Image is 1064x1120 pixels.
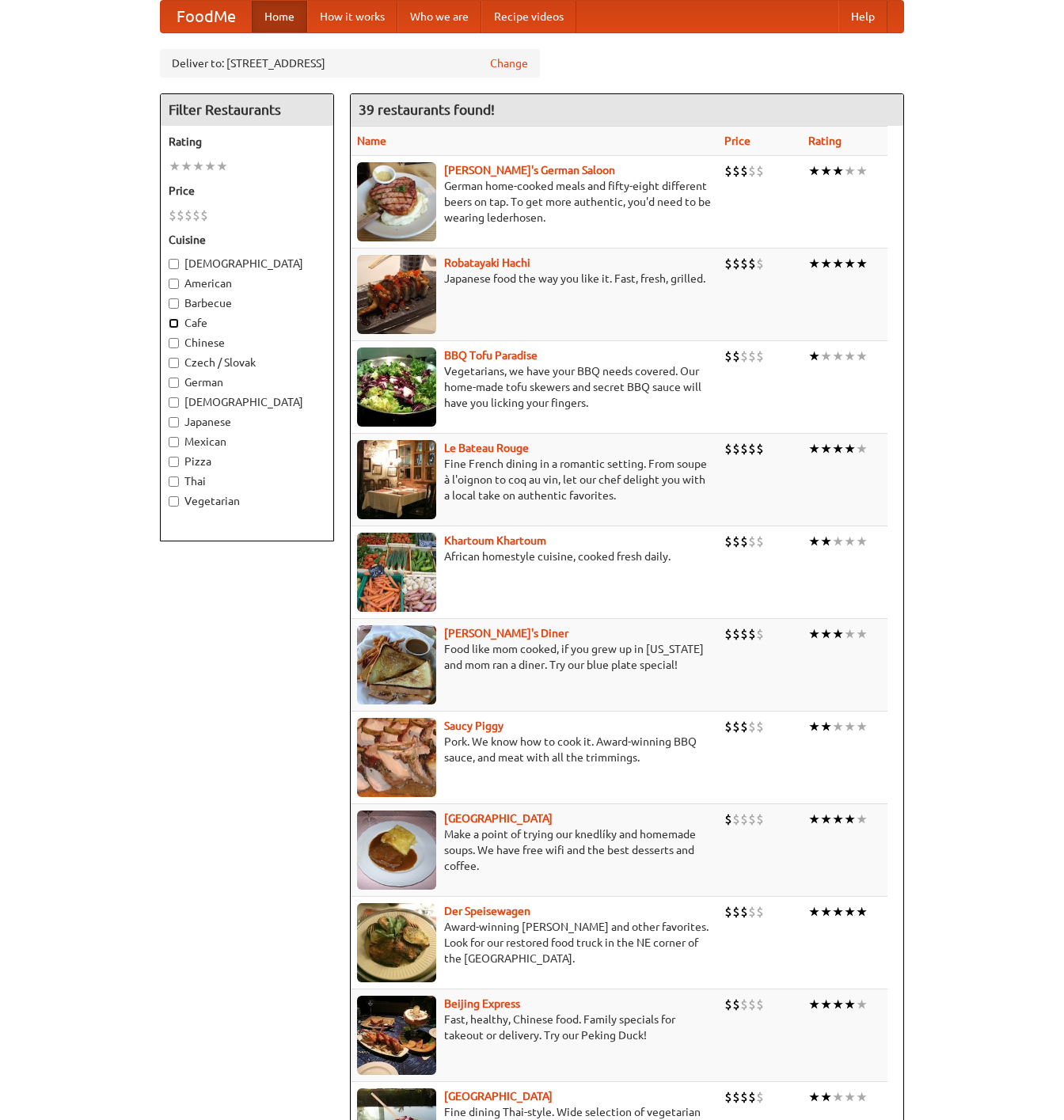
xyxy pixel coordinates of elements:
h5: Cuisine [169,232,325,248]
a: Beijing Express [444,997,520,1010]
li: $ [724,347,732,365]
img: sallys.jpg [357,625,436,704]
li: ★ [844,811,856,828]
li: $ [748,811,756,828]
label: Japanese [169,414,325,430]
img: saucy.jpg [357,718,436,797]
li: $ [740,996,748,1013]
img: czechpoint.jpg [357,811,436,890]
li: $ [740,347,748,365]
li: ★ [832,440,844,457]
li: ★ [820,996,832,1013]
li: $ [732,347,740,365]
img: tofuparadise.jpg [357,347,436,427]
li: ★ [820,903,832,921]
label: Pizza [169,454,325,469]
li: ★ [820,1088,832,1106]
li: ★ [169,158,180,175]
li: ★ [832,996,844,1013]
a: Le Bateau Rouge [444,442,529,454]
li: ★ [844,347,856,365]
ng-pluralize: 39 restaurants found! [359,102,495,117]
li: ★ [856,996,868,1013]
li: $ [177,207,184,224]
li: ★ [844,533,856,550]
li: ★ [844,903,856,921]
a: Recipe videos [481,1,576,32]
label: [DEMOGRAPHIC_DATA] [169,256,325,271]
li: $ [732,718,740,735]
li: ★ [832,903,844,921]
input: Barbecue [169,298,179,309]
a: [PERSON_NAME]'s Diner [444,627,568,640]
a: [GEOGRAPHIC_DATA] [444,1090,553,1103]
label: Barbecue [169,295,325,311]
li: $ [724,440,732,457]
li: $ [184,207,192,224]
b: Robatayaki Hachi [444,256,530,269]
li: ★ [856,625,868,643]
li: ★ [808,255,820,272]
p: Pork. We know how to cook it. Award-winning BBQ sauce, and meat with all the trimmings. [357,734,712,765]
li: $ [740,903,748,921]
li: ★ [856,903,868,921]
a: Name [357,135,386,147]
img: bateaurouge.jpg [357,440,436,519]
input: Czech / Slovak [169,358,179,368]
li: ★ [820,440,832,457]
li: ★ [832,1088,844,1106]
li: ★ [820,811,832,828]
li: ★ [832,255,844,272]
img: robatayaki.jpg [357,255,436,334]
li: ★ [808,903,820,921]
li: ★ [204,158,216,175]
li: $ [724,903,732,921]
label: Chinese [169,335,325,351]
li: $ [740,625,748,643]
li: $ [169,207,177,224]
a: How it works [307,1,397,32]
li: $ [748,1088,756,1106]
img: esthers.jpg [357,162,436,241]
li: $ [724,255,732,272]
li: ★ [808,718,820,735]
input: [DEMOGRAPHIC_DATA] [169,397,179,408]
li: ★ [192,158,204,175]
li: $ [748,533,756,550]
li: $ [732,533,740,550]
li: ★ [808,996,820,1013]
li: ★ [808,625,820,643]
li: $ [724,811,732,828]
li: ★ [832,625,844,643]
input: [DEMOGRAPHIC_DATA] [169,259,179,269]
li: $ [740,440,748,457]
b: BBQ Tofu Paradise [444,349,538,362]
li: ★ [820,162,832,180]
a: Der Speisewagen [444,905,530,917]
li: ★ [808,440,820,457]
h5: Price [169,183,325,199]
label: American [169,275,325,291]
label: Thai [169,473,325,489]
li: $ [748,347,756,365]
a: Change [490,55,528,71]
li: ★ [820,625,832,643]
label: Vegetarian [169,493,325,509]
input: American [169,279,179,289]
a: [PERSON_NAME]'s German Saloon [444,164,615,177]
li: $ [756,347,764,365]
li: $ [740,811,748,828]
a: Saucy Piggy [444,719,503,732]
li: ★ [856,718,868,735]
li: $ [732,440,740,457]
li: $ [756,811,764,828]
input: Mexican [169,437,179,447]
p: Food like mom cooked, if you grew up in [US_STATE] and mom ran a diner. Try our blue plate special! [357,641,712,673]
li: $ [732,1088,740,1106]
li: $ [740,255,748,272]
li: $ [724,625,732,643]
input: Pizza [169,457,179,467]
li: $ [740,533,748,550]
li: $ [724,996,732,1013]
